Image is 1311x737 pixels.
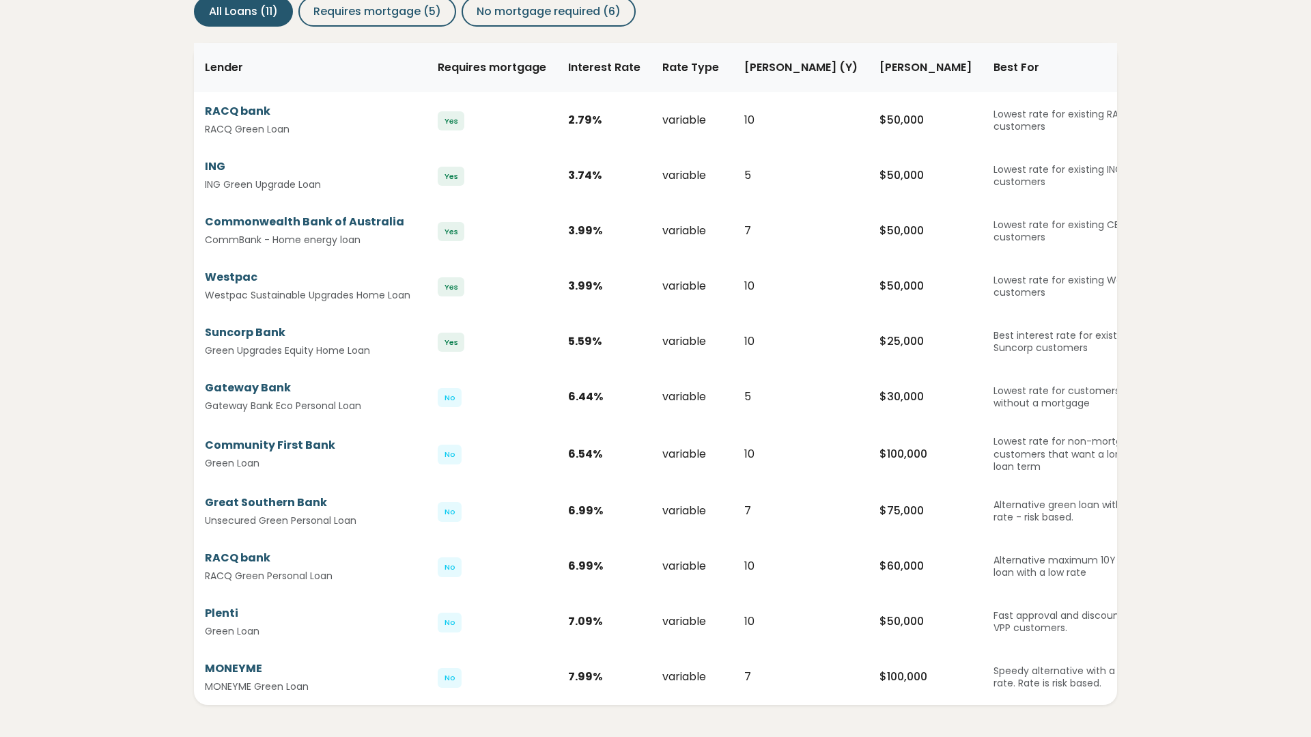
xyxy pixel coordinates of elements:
[662,223,722,239] div: variable
[879,333,972,350] div: $ 25,000
[744,112,858,128] div: 10
[568,389,640,405] div: 6.44 %
[205,624,410,639] small: Green Loan
[205,605,410,622] div: Plenti
[993,554,1156,579] div: Alternative maximum 10Y green loan with a low rate
[744,503,858,519] div: 7
[205,103,410,120] div: RACQ bank
[568,278,640,294] div: 3.99 %
[313,3,441,20] span: Requires mortgage (5)
[993,59,1039,75] span: Best For
[438,502,462,522] span: No
[205,178,410,192] small: ING Green Upgrade Loan
[438,167,464,186] span: Yes
[744,333,858,350] div: 10
[662,446,722,462] div: variable
[568,223,640,239] div: 3.99 %
[205,569,410,583] small: RACQ Green Personal Loan
[205,495,410,511] div: Great Southern Bank
[205,233,410,247] small: CommBank - Home energy loan
[662,389,722,405] div: variable
[438,111,464,131] span: Yes
[568,669,640,685] div: 7.99 %
[993,435,1156,473] div: Lowest rate for non-mortgage customers that want a longer loan term
[662,613,722,630] div: variable
[568,613,640,630] div: 7.09 %
[662,669,722,685] div: variable
[993,108,1156,133] div: Lowest rate for existing RACQ customers
[205,456,410,471] small: Green Loan
[744,669,858,685] div: 7
[879,278,972,294] div: $ 50,000
[205,269,410,286] div: Westpac
[993,609,1156,634] div: Fast approval and discount for VPP customers.
[205,158,410,175] div: ING
[993,329,1156,354] div: Best interest rate for existing Suncorp customers
[662,503,722,519] div: variable
[205,288,410,303] small: Westpac Sustainable Upgrades Home Loan
[205,550,410,566] div: RACQ bank
[205,680,410,694] small: MONEYME Green Loan
[205,214,410,230] div: Commonwealth Bank of Australia
[568,167,640,184] div: 3.74 %
[879,558,972,574] div: $ 60,000
[744,223,858,239] div: 7
[662,333,722,350] div: variable
[744,278,858,294] div: 10
[205,437,410,454] div: Community First Bank
[205,399,410,413] small: Gateway Bank Eco Personal Loan
[993,219,1156,243] div: Lowest rate for existing CBA customers
[662,558,722,574] div: variable
[879,112,972,128] div: $ 50,000
[205,344,410,358] small: Green Upgrades Equity Home Loan
[662,112,722,128] div: variable
[662,59,719,75] span: Rate Type
[438,668,462,688] span: No
[744,446,858,462] div: 10
[568,446,640,462] div: 6.54 %
[568,59,640,75] span: Interest Rate
[744,558,858,574] div: 10
[993,499,1156,523] div: Alternative green loan with a low rate - risk based.
[879,613,972,630] div: $ 50,000
[438,59,546,75] span: Requires mortgage
[568,558,640,574] div: 6.99 %
[568,112,640,128] div: 2.79 %
[205,59,243,75] span: Lender
[993,385,1156,409] div: Lowest rate for customers without a mortgage
[879,59,972,75] span: [PERSON_NAME]
[477,3,621,20] span: No mortgage required (6)
[568,333,640,350] div: 5.59 %
[879,223,972,239] div: $ 50,000
[879,503,972,519] div: $ 75,000
[879,669,972,685] div: $ 100,000
[438,333,464,352] span: Yes
[744,59,858,75] span: [PERSON_NAME] (Y)
[205,380,410,396] div: Gateway Bank
[205,660,410,677] div: MONEYME
[209,3,278,20] span: All Loans (11)
[438,613,462,632] span: No
[662,167,722,184] div: variable
[879,167,972,184] div: $ 50,000
[744,167,858,184] div: 5
[993,163,1156,188] div: Lowest rate for existing ING customers
[879,389,972,405] div: $ 30,000
[744,613,858,630] div: 10
[879,446,972,462] div: $ 100,000
[438,388,462,408] span: No
[993,274,1156,298] div: Lowest rate for existing Westpac customers
[438,222,464,242] span: Yes
[438,445,462,464] span: No
[438,557,462,577] span: No
[744,389,858,405] div: 5
[993,665,1156,689] div: Speedy alternative with a low rate. Rate is risk based.
[205,324,410,341] div: Suncorp Bank
[205,122,410,137] small: RACQ Green Loan
[568,503,640,519] div: 6.99 %
[438,277,464,297] span: Yes
[662,278,722,294] div: variable
[205,514,410,528] small: Unsecured Green Personal Loan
